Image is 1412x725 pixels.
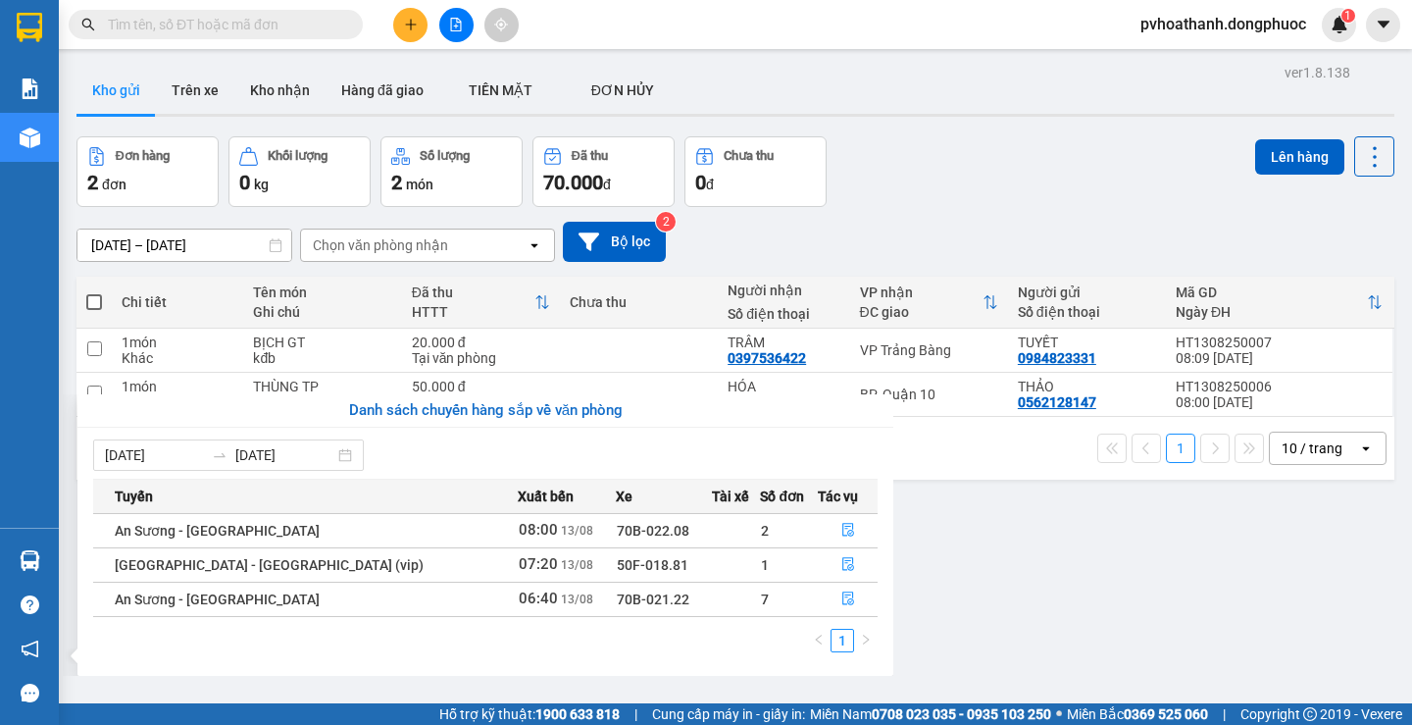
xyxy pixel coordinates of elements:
div: Khác [122,350,233,366]
span: Miền Nam [810,703,1051,725]
div: BỊCH GT [253,335,391,350]
div: Bất kỳ [122,394,233,410]
div: Tại văn phòng [412,394,550,410]
div: Chi tiết [122,294,233,310]
div: kđb [253,350,391,366]
span: copyright [1303,707,1317,721]
button: file-add [439,8,474,42]
div: 0397536422 [728,350,806,366]
th: Toggle SortBy [850,277,1008,329]
div: ver 1.8.138 [1285,62,1350,83]
span: Miền Bắc [1067,703,1208,725]
span: kg [254,177,269,192]
span: pvhoathanh.dongphuoc [1125,12,1322,36]
div: Số lượng [420,149,470,163]
div: 0963253702 [728,394,806,410]
div: Ghi chú [253,304,391,320]
div: TRÂM [728,335,839,350]
div: 0984823331 [1018,350,1096,366]
div: Đã thu [412,285,534,300]
div: Chọn văn phòng nhận [313,235,448,255]
div: 1 món [122,379,233,394]
span: món [406,177,433,192]
span: Cung cấp máy in - giấy in: [652,703,805,725]
span: caret-down [1375,16,1392,33]
button: aim [484,8,519,42]
th: Toggle SortBy [1166,277,1392,329]
input: Select a date range. [77,230,291,261]
div: THÙNG TP [253,379,391,394]
div: 08:00 [DATE] [1176,394,1383,410]
div: VP nhận [860,285,983,300]
svg: open [1358,440,1374,456]
button: Trên xe [156,67,234,114]
div: VP Trảng Bàng [860,342,998,358]
div: ĐC giao [860,304,983,320]
span: 0 [239,171,250,194]
span: ĐƠN HỦY [591,82,654,98]
div: Đã thu [572,149,608,163]
button: Đơn hàng2đơn [76,136,219,207]
span: đ [706,177,714,192]
div: Đơn hàng [116,149,170,163]
button: Số lượng2món [380,136,523,207]
img: warehouse-icon [20,550,40,571]
span: đơn [102,177,126,192]
div: 10 / trang [1282,439,1342,458]
span: plus [404,18,418,31]
span: question-circle [21,596,39,614]
span: search [81,18,95,31]
div: Số điện thoại [728,306,839,322]
div: HÓA [728,379,839,394]
div: Tại văn phòng [412,350,550,366]
span: ⚪️ [1056,710,1062,718]
button: Đã thu70.000đ [532,136,675,207]
strong: 0369 525 060 [1124,706,1208,722]
div: 0562128147 [1018,394,1096,410]
span: 0 [695,171,706,194]
button: Hàng đã giao [326,67,439,114]
button: Kho gửi [76,67,156,114]
div: HT1308250007 [1176,335,1383,350]
input: Tìm tên, số ĐT hoặc mã đơn [108,14,339,35]
button: 1 [1166,434,1195,463]
svg: open [527,237,542,253]
span: TIỀN MẶT [469,82,532,98]
span: 70.000 [543,171,603,194]
span: 2 [87,171,98,194]
div: 1 món [122,335,233,350]
button: caret-down [1366,8,1400,42]
span: Hỗ trợ kỹ thuật: [439,703,620,725]
div: Người nhận [728,283,839,298]
img: logo-vxr [17,13,42,42]
div: 20.000 đ [412,335,550,350]
div: Mã GD [1176,285,1367,300]
div: HT1308250006 [1176,379,1383,394]
span: 1 [1344,9,1351,23]
sup: 2 [656,212,676,232]
button: plus [393,8,428,42]
button: Lên hàng [1255,139,1344,175]
div: KDB HKD [253,394,391,410]
strong: 1900 633 818 [535,706,620,722]
button: Chưa thu0đ [684,136,827,207]
span: notification [21,640,39,658]
span: đ [603,177,611,192]
img: icon-new-feature [1331,16,1348,33]
div: Tên món [253,285,391,300]
strong: 0708 023 035 - 0935 103 250 [872,706,1051,722]
img: warehouse-icon [20,128,40,148]
th: Toggle SortBy [402,277,560,329]
span: | [1223,703,1226,725]
div: Chưa thu [724,149,774,163]
div: Khối lượng [268,149,328,163]
div: Số điện thoại [1018,304,1156,320]
div: BP. Quận 10 [860,387,998,402]
div: 08:09 [DATE] [1176,350,1383,366]
span: aim [494,18,508,31]
div: HTTT [412,304,534,320]
span: file-add [449,18,463,31]
span: | [634,703,637,725]
div: THẢO [1018,379,1156,394]
button: Bộ lọc [563,222,666,262]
